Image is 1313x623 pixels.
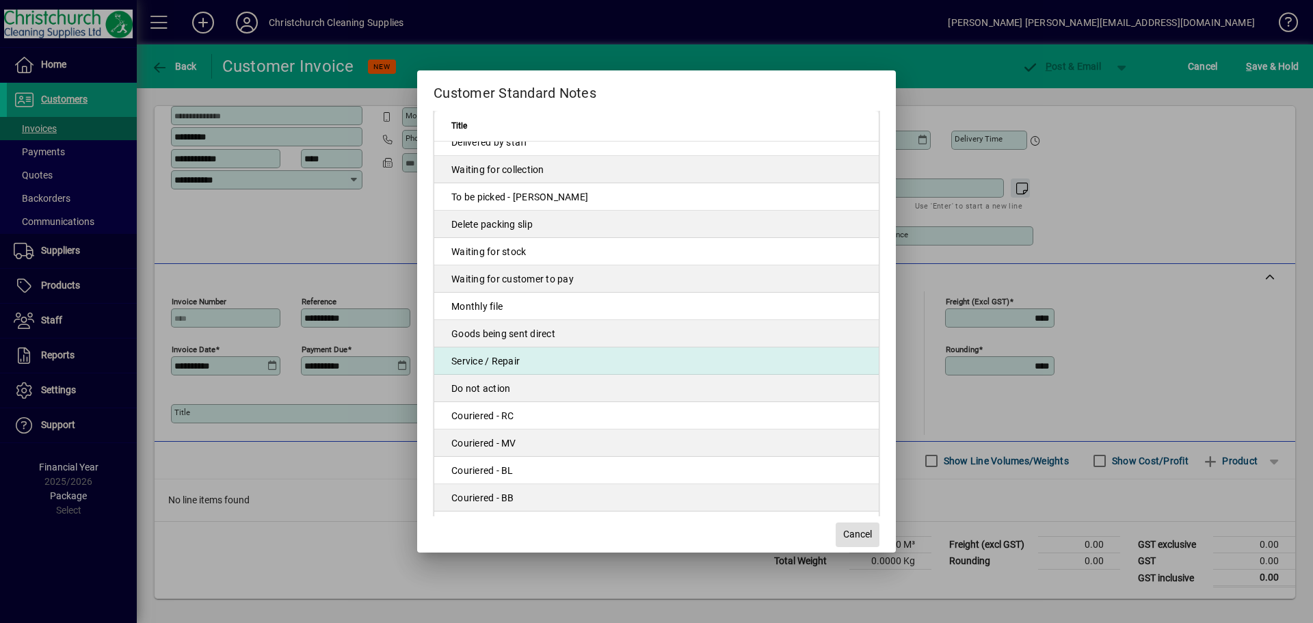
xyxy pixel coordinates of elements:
[434,156,879,183] td: Waiting for collection
[434,347,879,375] td: Service / Repair
[434,375,879,402] td: Do not action
[434,512,879,539] td: Van to deliver - RC
[434,484,879,512] td: Couriered - BB
[434,320,879,347] td: Goods being sent direct
[434,402,879,429] td: Couriered - RC
[434,129,879,156] td: Delivered by staff
[843,527,872,542] span: Cancel
[434,183,879,211] td: To be picked - [PERSON_NAME]
[434,238,879,265] td: Waiting for stock
[434,211,879,238] td: Delete packing slip
[836,522,879,547] button: Cancel
[451,118,467,133] span: Title
[434,293,879,320] td: Monthly file
[417,70,896,110] h2: Customer Standard Notes
[434,457,879,484] td: Couriered - BL
[434,265,879,293] td: Waiting for customer to pay
[434,429,879,457] td: Couriered - MV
